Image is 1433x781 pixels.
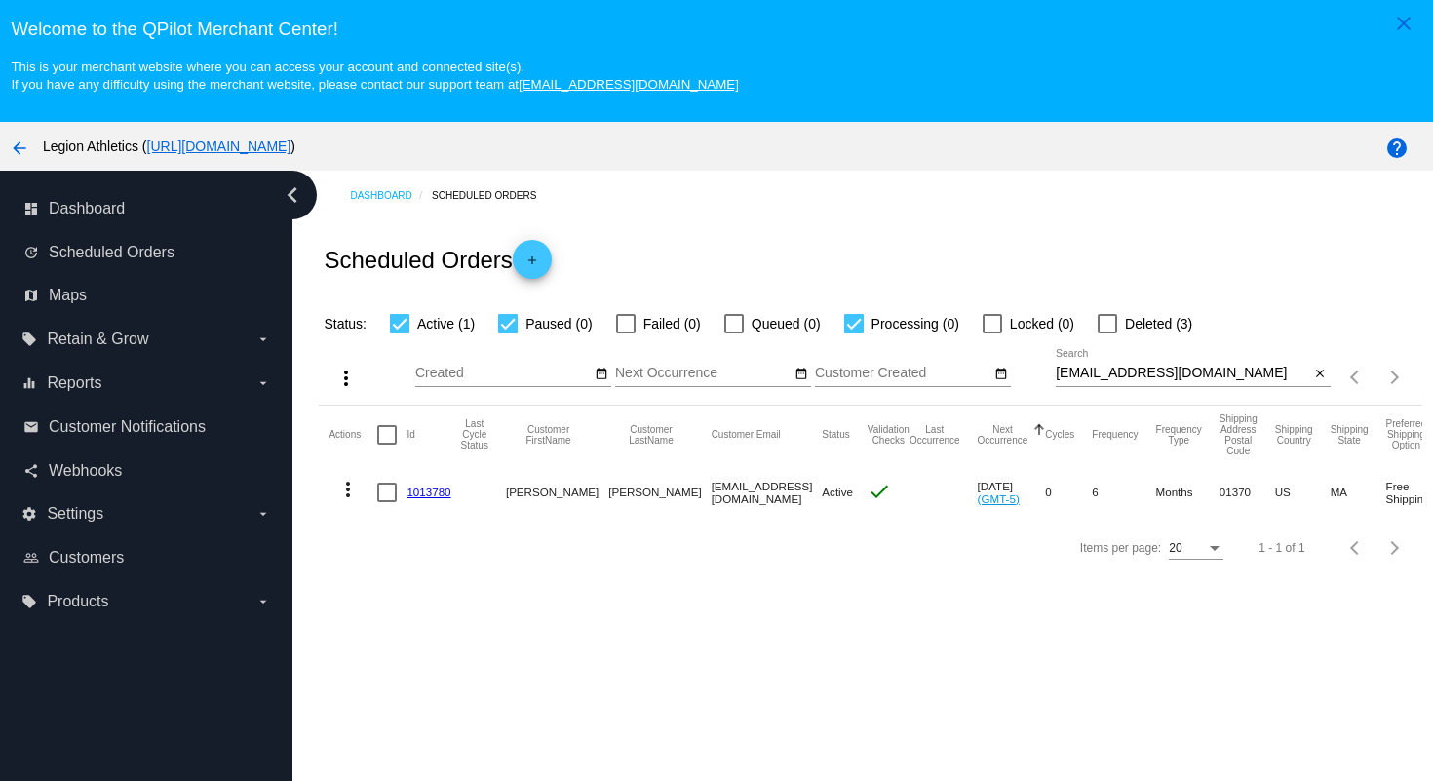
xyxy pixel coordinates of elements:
[822,429,849,441] button: Change sorting for Status
[23,411,271,443] a: email Customer Notifications
[407,429,414,441] button: Change sorting for Id
[1156,464,1220,521] mat-cell: Months
[417,312,475,335] span: Active (1)
[1275,464,1331,521] mat-cell: US
[47,374,101,392] span: Reports
[23,237,271,268] a: update Scheduled Orders
[1056,366,1310,381] input: Search
[1385,137,1409,160] mat-icon: help
[712,464,823,521] mat-cell: [EMAIL_ADDRESS][DOMAIN_NAME]
[21,506,37,522] i: settings
[1331,424,1369,446] button: Change sorting for ShippingState
[255,594,271,609] i: arrow_drop_down
[324,316,367,332] span: Status:
[47,505,103,523] span: Settings
[643,312,701,335] span: Failed (0)
[350,180,432,211] a: Dashboard
[1259,541,1304,555] div: 1 - 1 of 1
[1336,358,1375,397] button: Previous page
[1125,312,1192,335] span: Deleted (3)
[23,463,39,479] i: share
[47,593,108,610] span: Products
[49,549,124,566] span: Customers
[432,180,554,211] a: Scheduled Orders
[336,478,360,501] mat-icon: more_vert
[21,594,37,609] i: local_offer
[978,464,1046,521] mat-cell: [DATE]
[49,418,206,436] span: Customer Notifications
[1092,464,1155,521] mat-cell: 6
[978,492,1020,505] a: (GMT-5)
[8,137,31,160] mat-icon: arrow_back
[255,375,271,391] i: arrow_drop_down
[868,406,910,464] mat-header-cell: Validation Checks
[23,280,271,311] a: map Maps
[712,429,781,441] button: Change sorting for CustomerEmail
[608,464,711,521] mat-cell: [PERSON_NAME]
[11,59,738,92] small: This is your merchant website where you can access your account and connected site(s). If you hav...
[519,77,739,92] a: [EMAIL_ADDRESS][DOMAIN_NAME]
[1220,464,1275,521] mat-cell: 01370
[23,455,271,487] a: share Webhooks
[23,288,39,303] i: map
[1156,424,1202,446] button: Change sorting for FrequencyType
[1220,413,1258,456] button: Change sorting for ShippingPostcode
[49,462,122,480] span: Webhooks
[415,366,591,381] input: Created
[978,424,1028,446] button: Change sorting for NextOccurrenceUtc
[23,542,271,573] a: people_outline Customers
[1313,367,1327,382] mat-icon: close
[23,201,39,216] i: dashboard
[329,406,377,464] mat-header-cell: Actions
[615,366,791,381] input: Next Occurrence
[324,240,551,279] h2: Scheduled Orders
[147,138,291,154] a: [URL][DOMAIN_NAME]
[794,367,808,382] mat-icon: date_range
[752,312,821,335] span: Queued (0)
[1169,542,1223,556] mat-select: Items per page:
[23,245,39,260] i: update
[1169,541,1181,555] span: 20
[49,287,87,304] span: Maps
[1331,464,1386,521] mat-cell: MA
[255,506,271,522] i: arrow_drop_down
[334,367,358,390] mat-icon: more_vert
[1386,418,1427,450] button: Change sorting for PreferredShippingOption
[255,332,271,347] i: arrow_drop_down
[506,424,591,446] button: Change sorting for CustomerFirstName
[11,19,1421,40] h3: Welcome to the QPilot Merchant Center!
[506,464,608,521] mat-cell: [PERSON_NAME]
[407,486,450,498] a: 1013780
[1392,12,1415,35] mat-icon: close
[1275,424,1313,446] button: Change sorting for ShippingCountry
[815,366,990,381] input: Customer Created
[21,375,37,391] i: equalizer
[47,331,148,348] span: Retain & Grow
[1092,429,1138,441] button: Change sorting for Frequency
[871,312,959,335] span: Processing (0)
[994,367,1008,382] mat-icon: date_range
[1010,312,1074,335] span: Locked (0)
[49,200,125,217] span: Dashboard
[910,424,960,446] button: Change sorting for LastOccurrenceUtc
[277,179,308,211] i: chevron_left
[23,193,271,224] a: dashboard Dashboard
[1080,541,1161,555] div: Items per page:
[525,312,592,335] span: Paused (0)
[1375,528,1414,567] button: Next page
[1045,464,1092,521] mat-cell: 0
[23,550,39,566] i: people_outline
[49,244,174,261] span: Scheduled Orders
[868,480,891,503] mat-icon: check
[521,254,544,277] mat-icon: add
[608,424,693,446] button: Change sorting for CustomerLastName
[1375,358,1414,397] button: Next page
[1045,429,1074,441] button: Change sorting for Cycles
[822,486,853,498] span: Active
[21,332,37,347] i: local_offer
[1310,364,1331,384] button: Clear
[595,367,608,382] mat-icon: date_range
[23,419,39,435] i: email
[461,418,488,450] button: Change sorting for LastProcessingCycleId
[43,138,295,154] span: Legion Athletics ( )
